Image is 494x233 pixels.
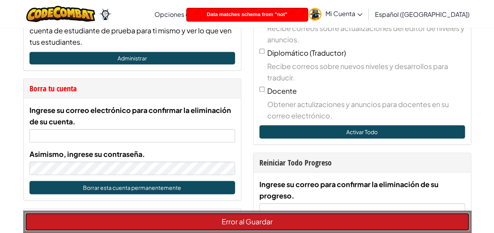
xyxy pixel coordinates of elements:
span: Recibe correos sobre actualizaciones del editor de niveles y anuncios. [267,22,465,45]
img: CodeCombat logo [26,6,95,22]
div: Reiniciar Todo Progreso [259,157,465,168]
span: Docente [267,86,297,95]
label: Asimismo, ingrese su contraseña. [29,148,145,160]
a: Opciones de Aprendizaje [150,4,241,25]
span: Español ([GEOGRAPHIC_DATA]) [375,10,470,18]
span: Obtener actulizaciones y anuncios para docentes en su correo electrónico. [267,98,465,121]
span: Recibe correos sobre nuevos niveles y desarrollos para traducir. [267,60,465,83]
a: Jugar [241,4,272,25]
label: Ingrese su correo electrónico para confirmar la eliminación de su cuenta. [29,104,235,127]
button: Activar Todo [259,125,465,138]
span: (Traductor) [310,48,346,57]
img: avatar [309,8,321,21]
a: Administrar [29,52,235,64]
span: Diplomático [267,48,309,57]
a: Español ([GEOGRAPHIC_DATA]) [371,4,474,25]
div: Borra tu cuenta [29,83,235,94]
button: Error al Guardar [25,213,469,231]
img: Ozaria [99,8,112,20]
span: Opciones de Aprendizaje [154,10,230,18]
span: Data matches schema from "not" [207,11,287,17]
label: Ingrese su correo para confirmar la eliminación de su progreso. [259,178,465,201]
button: Borrar esta cuenta permanentemente [29,181,235,194]
span: Mi Cuenta [325,9,362,18]
a: Mi Cuenta [305,2,366,26]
